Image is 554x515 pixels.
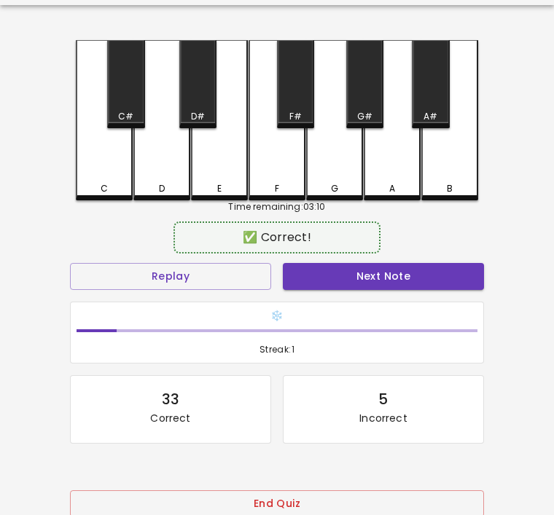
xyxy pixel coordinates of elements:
button: Next Note [283,263,484,290]
div: A [389,182,395,195]
div: 33 [162,388,179,411]
div: ✅ Correct! [181,229,373,246]
div: C [101,182,108,195]
h6: ❄️ [77,308,477,324]
span: Streak: 1 [77,342,477,357]
div: C# [118,110,133,123]
div: F# [289,110,302,123]
div: G [331,182,338,195]
div: 5 [378,388,388,411]
div: B [447,182,453,195]
div: G# [357,110,372,123]
button: Replay [70,263,271,290]
p: Incorrect [359,411,407,425]
div: Time remaining: 03:10 [76,200,478,213]
div: F [275,182,279,195]
div: D [159,182,165,195]
div: A# [424,110,437,123]
div: D# [191,110,205,123]
p: Correct [150,411,190,425]
div: E [217,182,222,195]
